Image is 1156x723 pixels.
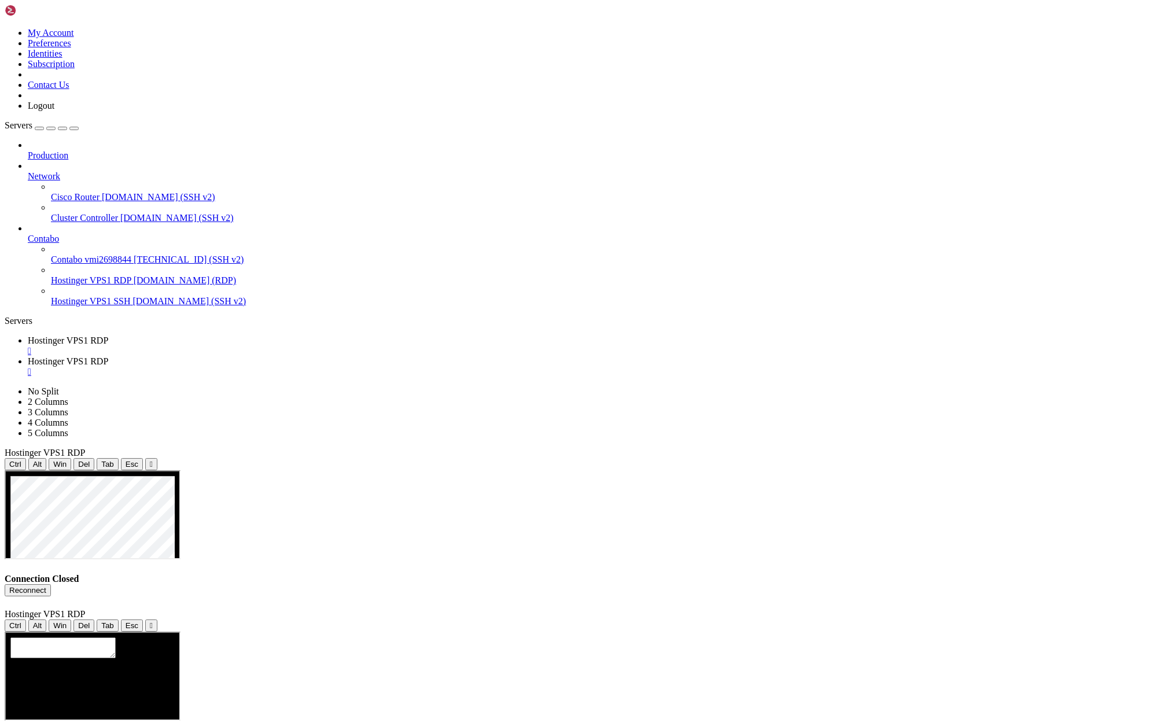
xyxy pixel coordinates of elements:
a: My Account [28,28,74,38]
span: Tab [101,621,114,630]
a: 2 Columns [28,397,68,407]
span: Ctrl [9,460,21,469]
span: Network [28,171,60,181]
span: [DOMAIN_NAME] (SSH v2) [120,213,234,223]
div:  [150,621,153,630]
span: Hostinger VPS1 RDP [28,335,108,345]
button: Tab [97,458,119,470]
a: 3 Columns [28,407,68,417]
a: 5 Columns [28,428,68,438]
a: Subscription [28,59,75,69]
span: Alt [33,621,42,630]
a: Preferences [28,38,71,48]
span: [DOMAIN_NAME] (RDP) [134,275,236,285]
div: Servers [5,316,1151,326]
button: Esc [121,458,143,470]
div:  [150,460,153,469]
span: Hostinger VPS1 RDP [5,609,85,619]
span: Contabo [28,234,59,244]
button: Win [49,619,71,632]
button: Del [73,619,94,632]
span: Esc [126,621,138,630]
button: Alt [28,458,47,470]
li: Hostinger VPS1 RDP [DOMAIN_NAME] (RDP) [51,265,1151,286]
a: Network [28,171,1151,182]
span: [DOMAIN_NAME] (SSH v2) [133,296,246,306]
a: Logout [28,101,54,110]
a: Cluster Controller [DOMAIN_NAME] (SSH v2) [51,213,1151,223]
li: Contabo [28,223,1151,307]
img: Shellngn [5,5,71,16]
button: Win [49,458,71,470]
a: Hostinger VPS1 SSH [DOMAIN_NAME] (SSH v2) [51,296,1151,307]
span: Contabo vmi2698844 [51,254,131,264]
a:  [28,346,1151,356]
button:  [145,619,157,632]
li: Production [28,140,1151,161]
span: Production [28,150,68,160]
span: Win [53,621,67,630]
li: Contabo vmi2698844 [TECHNICAL_ID] (SSH v2) [51,244,1151,265]
li: Cisco Router [DOMAIN_NAME] (SSH v2) [51,182,1151,202]
span: Cisco Router [51,192,100,202]
a: Production [28,150,1151,161]
span: Cluster Controller [51,213,118,223]
a: Identities [28,49,62,58]
button: Ctrl [5,619,26,632]
a: Servers [5,120,79,130]
li: Cluster Controller [DOMAIN_NAME] (SSH v2) [51,202,1151,223]
span: Hostinger VPS1 SSH [51,296,131,306]
a: Contact Us [28,80,69,90]
span: Esc [126,460,138,469]
a: Hostinger VPS1 RDP [28,335,1151,356]
span: Del [78,621,90,630]
span: Win [53,460,67,469]
button:  [145,458,157,470]
span: Servers [5,120,32,130]
span: Hostinger VPS1 RDP [28,356,108,366]
a: 4 Columns [28,418,68,427]
a: Contabo [28,234,1151,244]
a: Contabo vmi2698844 [TECHNICAL_ID] (SSH v2) [51,254,1151,265]
a:  [28,367,1151,377]
a: Cisco Router [DOMAIN_NAME] (SSH v2) [51,192,1151,202]
span: Hostinger VPS1 RDP [51,275,131,285]
span: Del [78,460,90,469]
button: Reconnect [5,584,51,596]
button: Del [73,458,94,470]
a: Hostinger VPS1 RDP [DOMAIN_NAME] (RDP) [51,275,1151,286]
button: Ctrl [5,458,26,470]
span: [TECHNICAL_ID] (SSH v2) [134,254,244,264]
span: Alt [33,460,42,469]
button: Esc [121,619,143,632]
span: Ctrl [9,621,21,630]
span: Tab [101,460,114,469]
li: Hostinger VPS1 SSH [DOMAIN_NAME] (SSH v2) [51,286,1151,307]
button: Alt [28,619,47,632]
span: Connection Closed [5,574,79,584]
span: Hostinger VPS1 RDP [5,448,85,458]
a: Hostinger VPS1 RDP [28,356,1151,377]
button: Tab [97,619,119,632]
li: Network [28,161,1151,223]
span: [DOMAIN_NAME] (SSH v2) [102,192,215,202]
a: No Split [28,386,59,396]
